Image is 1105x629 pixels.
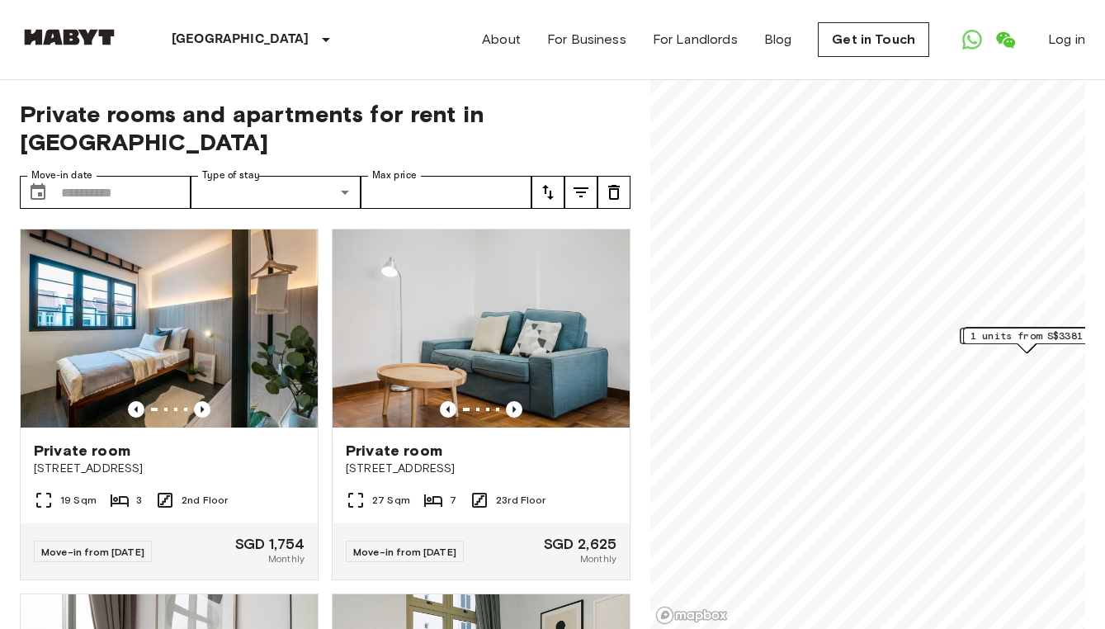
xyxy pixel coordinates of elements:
a: For Business [547,30,626,50]
button: Previous image [506,401,522,418]
span: Monthly [268,551,305,566]
div: Map marker [963,328,1090,353]
a: Blog [764,30,792,50]
button: Previous image [194,401,210,418]
span: Monthly [580,551,616,566]
div: Map marker [963,327,1090,352]
span: Private rooms and apartments for rent in [GEOGRAPHIC_DATA] [20,100,630,156]
button: Choose date [21,176,54,209]
a: Open WeChat [989,23,1022,56]
img: Habyt [20,29,119,45]
a: Marketing picture of unit SG-01-027-006-02Previous imagePrevious imagePrivate room[STREET_ADDRESS... [20,229,319,580]
span: 2nd Floor [182,493,228,508]
span: 3 [136,493,142,508]
div: Map marker [960,328,1093,353]
span: SGD 2,625 [544,537,616,551]
label: Move-in date [31,168,92,182]
a: Get in Touch [818,22,929,57]
button: tune [597,176,630,209]
span: 1 units from S$3381 [970,329,1083,343]
span: 7 [450,493,456,508]
span: 19 Sqm [60,493,97,508]
span: Move-in from [DATE] [41,546,144,558]
span: SGD 1,754 [235,537,305,551]
span: Private room [346,441,442,461]
label: Type of stay [202,168,260,182]
span: [STREET_ADDRESS] [34,461,305,477]
label: Max price [372,168,417,182]
img: Marketing picture of unit SG-01-027-006-02 [21,229,318,428]
span: 27 Sqm [372,493,410,508]
button: tune [531,176,564,209]
button: tune [564,176,597,209]
span: Move-in from [DATE] [353,546,456,558]
a: Open WhatsApp [956,23,989,56]
button: Previous image [440,401,456,418]
a: Log in [1048,30,1085,50]
p: [GEOGRAPHIC_DATA] [172,30,309,50]
button: Previous image [128,401,144,418]
a: About [482,30,521,50]
a: Mapbox logo [655,606,728,625]
img: Marketing picture of unit SG-01-108-001-001 [333,229,630,428]
span: [STREET_ADDRESS] [346,461,616,477]
span: Private room [34,441,130,461]
a: Marketing picture of unit SG-01-108-001-001Previous imagePrevious imagePrivate room[STREET_ADDRES... [332,229,630,580]
a: For Landlords [653,30,738,50]
span: 23rd Floor [496,493,546,508]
